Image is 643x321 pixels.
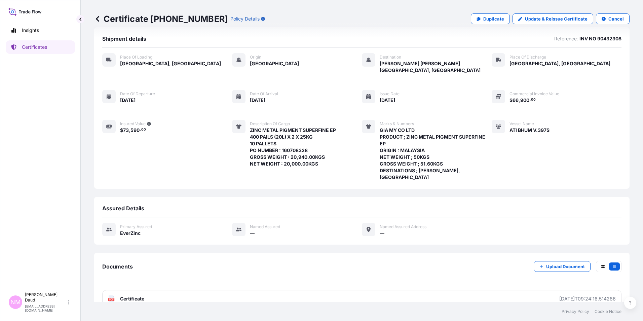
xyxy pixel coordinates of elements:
span: Primary assured [120,224,152,229]
span: EverZinc [120,230,141,237]
span: [GEOGRAPHIC_DATA] [250,60,299,67]
span: [GEOGRAPHIC_DATA], [GEOGRAPHIC_DATA] [120,60,221,67]
a: Duplicate [471,13,510,24]
button: Upload Document [534,261,591,272]
span: Documents [102,263,133,270]
span: Assured Details [102,205,144,212]
p: Certificates [22,44,47,50]
span: [GEOGRAPHIC_DATA], [GEOGRAPHIC_DATA] [509,60,610,67]
span: Place of discharge [509,55,546,60]
span: [DATE] [380,97,395,104]
p: Upload Document [546,263,585,270]
p: [EMAIL_ADDRESS][DOMAIN_NAME] [25,304,67,312]
a: Insights [6,24,75,37]
span: Commercial Invoice Value [509,91,559,97]
p: [PERSON_NAME] Daud [25,292,67,303]
span: [DATE] [120,97,136,104]
a: Certificates [6,40,75,54]
p: INV NO 90432308 [579,35,621,42]
span: 00 [141,129,146,131]
p: Cancel [608,15,624,22]
span: 590 [130,128,140,133]
span: 900 [520,98,529,103]
span: , [129,128,130,133]
span: . [140,129,141,131]
a: Cookie Notice [595,309,621,314]
p: Policy Details [230,15,260,22]
span: GIA MY CO LTD PRODUCT ; ZINC METAL PIGMENT SUPERFINE EP ORIGIN : MALAYSIA NET WEIGHT ; 50KGS GROS... [380,127,492,181]
span: Date of departure [120,91,155,97]
span: 66 [513,98,519,103]
span: Vessel Name [509,121,534,127]
a: Update & Reissue Certificate [513,13,593,24]
div: [DATE]T09:24:16.514286 [559,295,616,302]
p: Duplicate [483,15,504,22]
span: Insured Value [120,121,146,127]
span: NM [10,299,21,306]
a: Privacy Policy [562,309,589,314]
span: ZINC METAL PIGMENT SUPERFINE EP 400 PAILS (20L) X 2 X 25KG 10 PALLETS PO NUMBER : 160708328 GROSS... [250,127,337,167]
text: PDF [109,298,114,301]
span: Origin [250,55,261,60]
span: . [530,99,531,101]
span: Issue Date [380,91,400,97]
span: , [519,98,520,103]
span: Shipment details [102,35,146,42]
span: [DATE] [250,97,265,104]
p: Certificate [PHONE_NUMBER] [94,13,228,24]
span: — [250,230,255,237]
span: Certificate [120,295,144,302]
span: [PERSON_NAME] [PERSON_NAME][GEOGRAPHIC_DATA], [GEOGRAPHIC_DATA] [380,60,492,74]
span: Named Assured [250,224,280,229]
p: Insights [22,27,39,34]
span: Date of arrival [250,91,278,97]
button: Cancel [596,13,630,24]
p: Reference: [554,35,578,42]
span: 00 [531,99,536,101]
span: Destination [380,55,401,60]
span: ATI BHUM V.397S [509,127,550,134]
span: $ [509,98,513,103]
span: — [380,230,384,237]
span: Place of Loading [120,55,152,60]
span: $ [120,128,123,133]
span: 73 [123,128,129,133]
span: Description of cargo [250,121,290,127]
a: PDFCertificate[DATE]T09:24:16.514286 [102,290,621,308]
span: Named Assured Address [380,224,426,229]
p: Update & Reissue Certificate [525,15,588,22]
span: Marks & Numbers [380,121,414,127]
